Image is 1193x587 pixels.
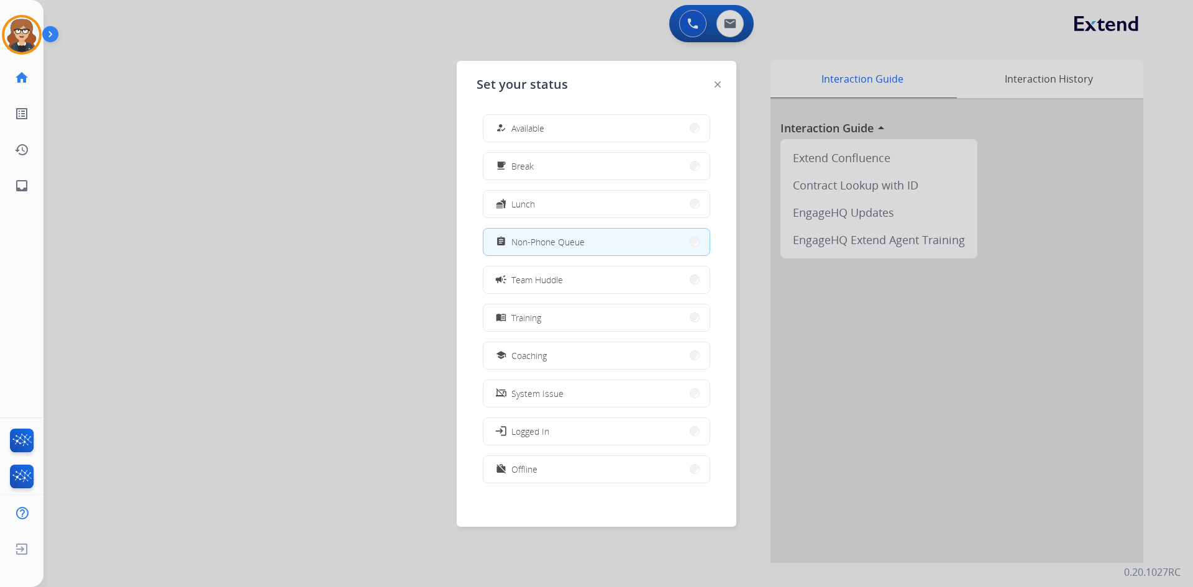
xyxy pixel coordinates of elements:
[483,191,710,217] button: Lunch
[511,463,537,476] span: Offline
[495,425,507,437] mat-icon: login
[496,350,506,361] mat-icon: school
[483,266,710,293] button: Team Huddle
[14,106,29,121] mat-icon: list_alt
[483,304,710,331] button: Training
[477,76,568,93] span: Set your status
[495,273,507,286] mat-icon: campaign
[483,229,710,255] button: Non-Phone Queue
[496,237,506,247] mat-icon: assignment
[511,387,564,400] span: System Issue
[14,70,29,85] mat-icon: home
[511,311,541,324] span: Training
[483,153,710,180] button: Break
[496,464,506,475] mat-icon: work_off
[4,17,39,52] img: avatar
[511,122,544,135] span: Available
[511,235,585,248] span: Non-Phone Queue
[511,160,534,173] span: Break
[496,388,506,399] mat-icon: phonelink_off
[483,456,710,483] button: Offline
[14,178,29,193] mat-icon: inbox
[511,273,563,286] span: Team Huddle
[715,81,721,88] img: close-button
[483,418,710,445] button: Logged In
[496,161,506,171] mat-icon: free_breakfast
[511,425,549,438] span: Logged In
[496,199,506,209] mat-icon: fastfood
[496,312,506,323] mat-icon: menu_book
[14,142,29,157] mat-icon: history
[511,349,547,362] span: Coaching
[496,123,506,134] mat-icon: how_to_reg
[483,115,710,142] button: Available
[511,198,535,211] span: Lunch
[483,380,710,407] button: System Issue
[1124,565,1181,580] p: 0.20.1027RC
[483,342,710,369] button: Coaching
